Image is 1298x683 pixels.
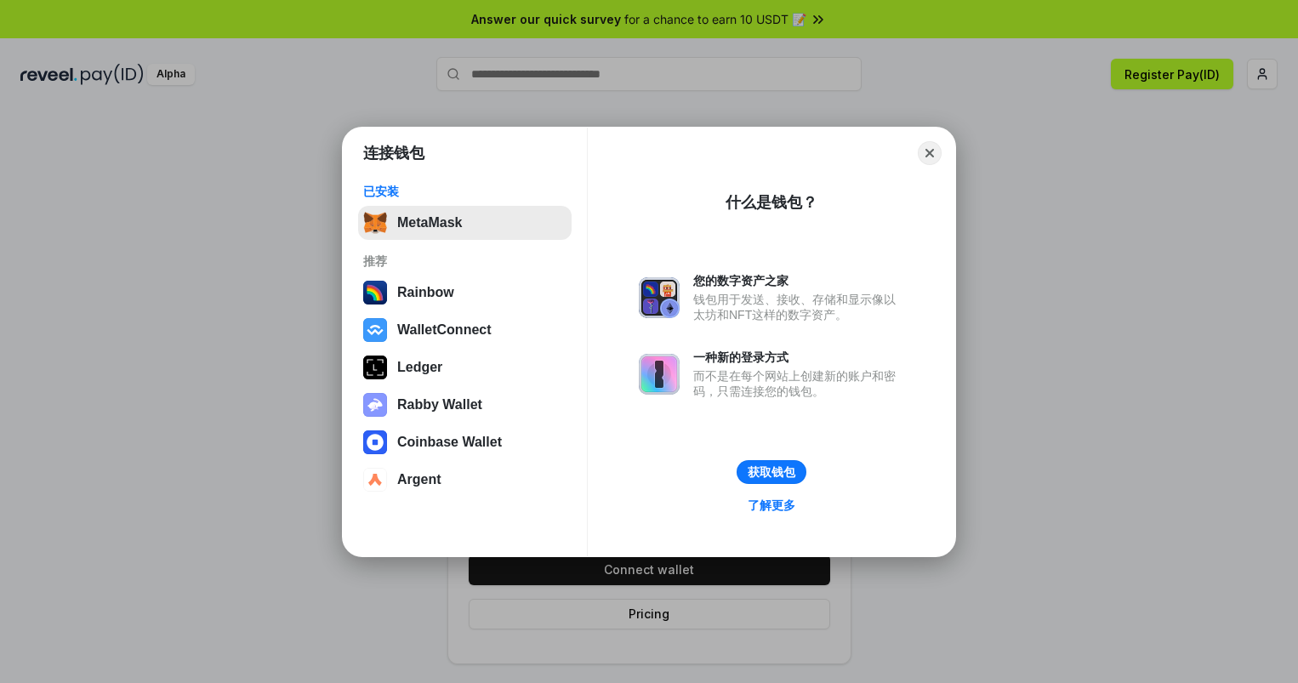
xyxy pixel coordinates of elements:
img: svg+xml,%3Csvg%20fill%3D%22none%22%20height%3D%2233%22%20viewBox%3D%220%200%2035%2033%22%20width%... [363,211,387,235]
h1: 连接钱包 [363,143,424,163]
div: 钱包用于发送、接收、存储和显示像以太坊和NFT这样的数字资产。 [693,292,904,322]
div: 一种新的登录方式 [693,350,904,365]
img: svg+xml,%3Csvg%20xmlns%3D%22http%3A%2F%2Fwww.w3.org%2F2000%2Fsvg%22%20fill%3D%22none%22%20viewBox... [639,277,680,318]
div: Rainbow [397,285,454,300]
img: svg+xml,%3Csvg%20width%3D%2228%22%20height%3D%2228%22%20viewBox%3D%220%200%2028%2028%22%20fill%3D... [363,430,387,454]
div: 推荐 [363,253,566,269]
div: Ledger [397,360,442,375]
button: 获取钱包 [737,460,806,484]
div: 什么是钱包？ [726,192,817,213]
img: svg+xml,%3Csvg%20width%3D%2228%22%20height%3D%2228%22%20viewBox%3D%220%200%2028%2028%22%20fill%3D... [363,318,387,342]
img: svg+xml,%3Csvg%20width%3D%2228%22%20height%3D%2228%22%20viewBox%3D%220%200%2028%2028%22%20fill%3D... [363,468,387,492]
button: Close [918,141,942,165]
div: 而不是在每个网站上创建新的账户和密码，只需连接您的钱包。 [693,368,904,399]
div: WalletConnect [397,322,492,338]
div: Coinbase Wallet [397,435,502,450]
div: 了解更多 [748,498,795,513]
img: svg+xml,%3Csvg%20xmlns%3D%22http%3A%2F%2Fwww.w3.org%2F2000%2Fsvg%22%20fill%3D%22none%22%20viewBox... [639,354,680,395]
button: Argent [358,463,572,497]
a: 了解更多 [737,494,806,516]
button: WalletConnect [358,313,572,347]
button: Coinbase Wallet [358,425,572,459]
div: MetaMask [397,215,462,231]
button: Ledger [358,350,572,384]
div: 您的数字资产之家 [693,273,904,288]
img: svg+xml,%3Csvg%20width%3D%22120%22%20height%3D%22120%22%20viewBox%3D%220%200%20120%20120%22%20fil... [363,281,387,305]
button: MetaMask [358,206,572,240]
button: Rainbow [358,276,572,310]
button: Rabby Wallet [358,388,572,422]
img: svg+xml,%3Csvg%20xmlns%3D%22http%3A%2F%2Fwww.w3.org%2F2000%2Fsvg%22%20width%3D%2228%22%20height%3... [363,356,387,379]
div: Rabby Wallet [397,397,482,413]
div: 获取钱包 [748,464,795,480]
div: Argent [397,472,441,487]
div: 已安装 [363,184,566,199]
img: svg+xml,%3Csvg%20xmlns%3D%22http%3A%2F%2Fwww.w3.org%2F2000%2Fsvg%22%20fill%3D%22none%22%20viewBox... [363,393,387,417]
